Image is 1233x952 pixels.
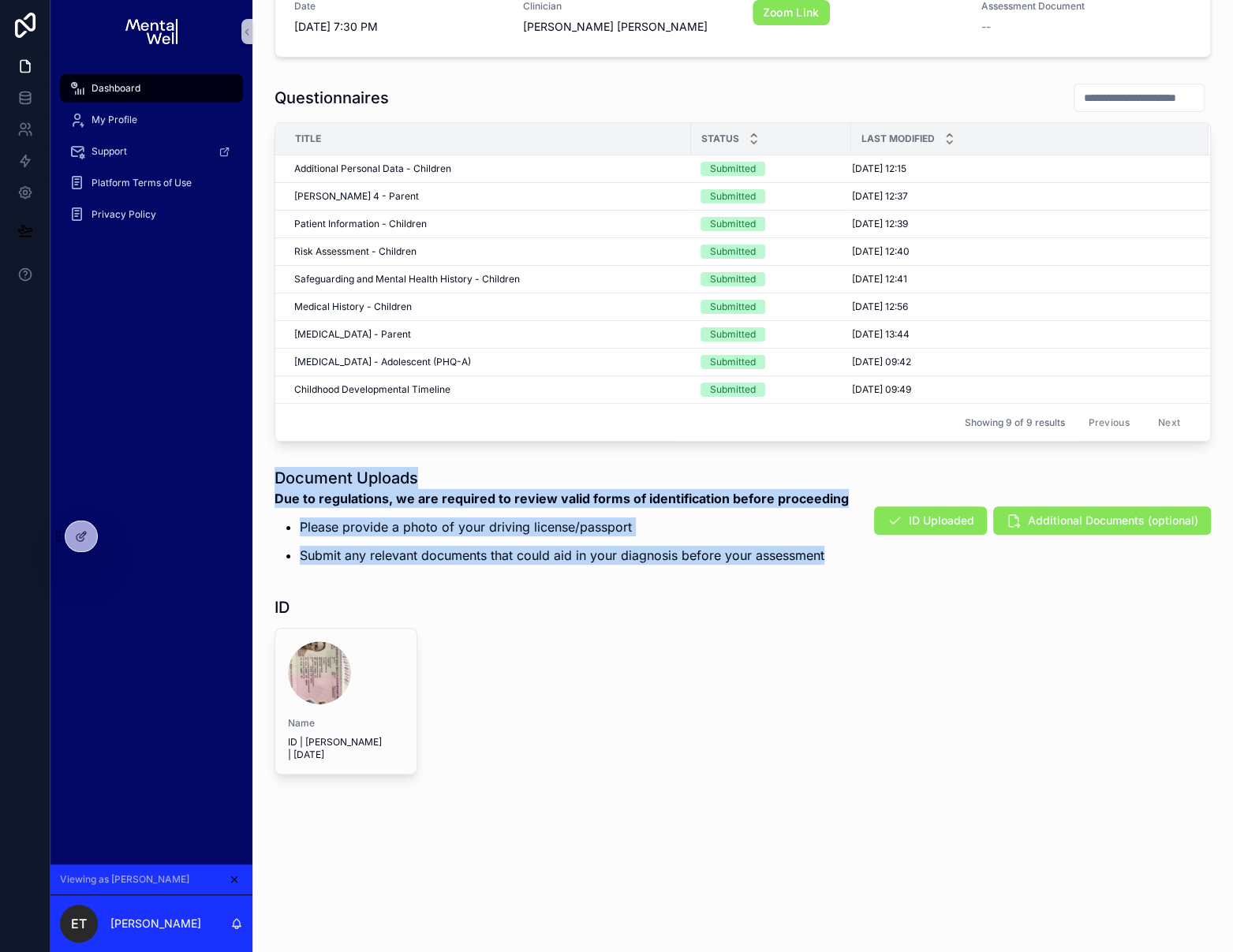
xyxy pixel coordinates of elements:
span: Safeguarding and Mental Health History - Children [294,273,520,286]
h1: ID [275,596,290,618]
div: Submitted [710,383,756,397]
span: [DATE] 12:56 [852,301,908,313]
span: Status [701,133,739,145]
span: Privacy Policy [92,208,156,221]
span: [DATE] 12:15 [852,162,906,175]
span: -- [981,19,991,35]
span: Additional Personal Data - Children [294,162,451,175]
a: Privacy Policy [60,200,243,229]
a: Support [60,137,243,166]
span: ID | [PERSON_NAME] | [DATE] [288,736,404,761]
span: Additional Documents (optional) [1028,513,1198,528]
span: Medical History - Children [294,301,412,313]
strong: Due to regulations, we are required to review valid forms of identification before proceeding [275,491,849,506]
span: [PERSON_NAME] 4 - Parent [294,190,419,203]
div: Submitted [710,355,756,369]
h1: Document Uploads [275,467,849,489]
span: Dashboard [92,82,140,95]
span: My Profile [92,114,137,126]
span: [DATE] 09:42 [852,356,911,368]
span: Last Modified [861,133,935,145]
div: Submitted [710,300,756,314]
span: [PERSON_NAME] [PERSON_NAME] [523,19,708,35]
p: Please provide a photo of your driving license/passport [300,517,849,536]
span: Viewing as [PERSON_NAME] [60,873,189,886]
div: Submitted [710,217,756,231]
span: [MEDICAL_DATA] - Parent [294,328,411,341]
span: ET [71,914,87,933]
span: Platform Terms of Use [92,177,192,189]
a: NameID | [PERSON_NAME] | [DATE] [275,628,417,775]
div: Submitted [710,245,756,259]
span: Showing 9 of 9 results [964,416,1064,429]
span: [DATE] 09:49 [852,383,911,396]
span: Title [295,133,321,145]
span: [DATE] 12:41 [852,273,907,286]
span: [MEDICAL_DATA] - Adolescent (PHQ-A) [294,356,471,368]
h1: Questionnaires [275,87,389,109]
span: [DATE] 7:30 PM [294,19,504,35]
span: [DATE] 13:44 [852,328,910,341]
div: Submitted [710,327,756,342]
span: [DATE] 12:39 [852,218,908,230]
span: Risk Assessment - Children [294,245,417,258]
a: My Profile [60,106,243,134]
span: Childhood Developmental Timeline [294,383,450,396]
span: ID Uploaded [909,513,974,528]
div: scrollable content [50,63,252,249]
a: Platform Terms of Use [60,169,243,197]
span: [DATE] 12:37 [852,190,908,203]
span: Support [92,145,127,158]
div: Submitted [710,162,756,176]
p: [PERSON_NAME] [110,916,201,931]
a: Dashboard [60,74,243,103]
button: Additional Documents (optional) [993,506,1211,535]
p: Submit any relevant documents that could aid in your diagnosis before your assessment [300,546,849,565]
div: Submitted [710,189,756,203]
span: [DATE] 12:40 [852,245,910,258]
img: App logo [125,19,177,44]
span: Patient Information - Children [294,218,427,230]
button: ID Uploaded [874,506,987,535]
div: Submitted [710,272,756,286]
span: Name [288,717,404,730]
